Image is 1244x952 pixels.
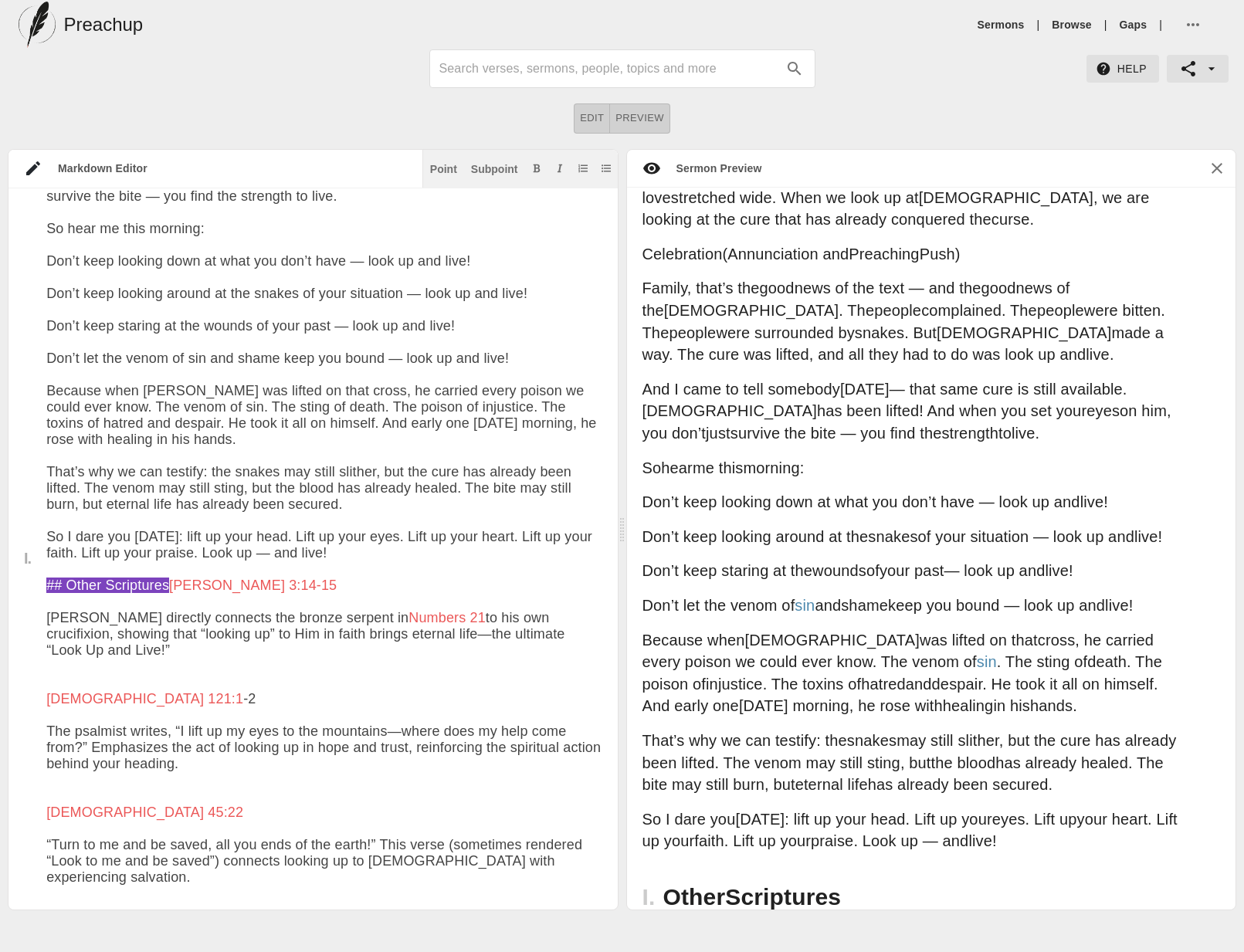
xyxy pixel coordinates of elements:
a: Gaps [1120,17,1147,32]
button: Preview [610,103,670,134]
button: Subpoint [468,161,521,176]
span: faith [694,832,724,849]
p: Don’t keep staring at the of — look up and ! [642,560,1186,582]
span: live [1086,346,1110,363]
span: death [1087,653,1127,670]
span: [DEMOGRAPHIC_DATA] [642,402,817,419]
span: Scriptures [725,884,841,910]
p: So me this : [642,457,1186,479]
span: [DEMOGRAPHIC_DATA] [664,302,839,319]
span: praise [811,832,853,849]
span: sin [977,653,997,670]
p: Because when was lifted on that , he carried every poison we could ever know. The venom of . The ... [642,629,1186,717]
span: Preaching [849,246,919,263]
span: [DATE] [735,811,785,828]
h2: I. [642,874,663,920]
input: Search sermons [439,56,778,81]
span: sin [795,597,815,614]
span: curse [991,211,1030,228]
span: live [1134,528,1158,545]
button: Add unordered list [598,161,614,176]
div: Markdown Editor [42,161,422,176]
span: good [981,280,1015,296]
p: Don’t keep looking down at what you don’t have — look up and ! [642,491,1186,513]
li: | [1031,17,1046,32]
span: [DEMOGRAPHIC_DATA] [937,324,1111,341]
span: hear [661,459,693,476]
img: preachup-logo.png [19,2,56,48]
span: [DEMOGRAPHIC_DATA]’s love [642,167,1144,206]
span: morning [792,697,849,714]
button: Add bold text [529,161,544,176]
span: injustice [706,676,763,693]
button: Add ordered list [575,161,591,176]
span: [DATE] [840,381,890,398]
div: Subpoint [471,164,518,174]
li: | [1153,17,1168,32]
span: snakes [847,732,897,749]
span: cross [1038,632,1076,649]
div: text alignment [574,103,670,134]
span: the blood [931,754,996,771]
a: Sermons [978,17,1025,32]
p: And I came to tell somebody — that same cure is still available. has been lifted! And when you se... [642,378,1186,445]
span: snakes [855,324,904,341]
span: Family [642,280,687,296]
button: Add italic text [552,161,568,176]
p: So I dare you : lift up your head. Lift up your . Lift up . Lift up your . Lift up your . Look up... [642,808,1186,852]
p: Don’t keep looking around at the of your situation — look up and ! [642,526,1186,548]
span: wounds [812,562,866,579]
span: eternal life [795,776,868,793]
div: I. [24,551,31,566]
button: Insert point [427,161,460,176]
span: your past [880,562,944,579]
span: snakes [868,528,917,545]
a: Browse [1052,17,1091,32]
span: live [1080,493,1104,510]
span: eyes [992,811,1025,828]
h2: Other [663,874,1220,921]
span: despair [932,676,983,693]
span: live [1045,562,1069,579]
p: (Annunciation and Push) [642,243,1186,266]
span: hatred [861,676,906,693]
span: just [706,425,730,442]
span: Celebration [642,246,723,263]
li: | [1098,17,1113,32]
span: [DEMOGRAPHIC_DATA] [745,632,920,649]
span: shame [841,597,888,614]
button: Edit [574,103,610,134]
span: people [874,302,921,319]
span: Preview [615,110,664,127]
h5: Preachup [63,12,143,37]
span: people [669,324,716,341]
span: [DEMOGRAPHIC_DATA] [919,189,1093,206]
span: your heart [1077,811,1148,828]
p: , that’s the news of the text — and the news of the . The complained. The were bitten. The were s... [642,277,1186,365]
div: Point [430,164,457,174]
span: live [1105,597,1129,614]
button: search [778,52,812,86]
p: Don’t let the venom of and keep you bound — look up and ! [642,595,1186,617]
span: [DATE] [739,697,788,714]
span: people [1037,302,1084,319]
span: eyes [1086,402,1120,419]
span: hands [1030,697,1073,714]
span: good [760,280,795,296]
span: morning [743,459,799,476]
span: live [968,832,992,849]
p: That’s why we can testify: the may still slither, but the cure has already been lifted. The venom... [642,730,1186,796]
span: strength [941,425,998,442]
span: live [1012,425,1036,442]
span: Edit [580,110,604,127]
button: Help [1086,55,1159,83]
span: Help [1099,59,1147,79]
div: Sermon Preview [661,161,762,176]
span: healing [943,697,994,714]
